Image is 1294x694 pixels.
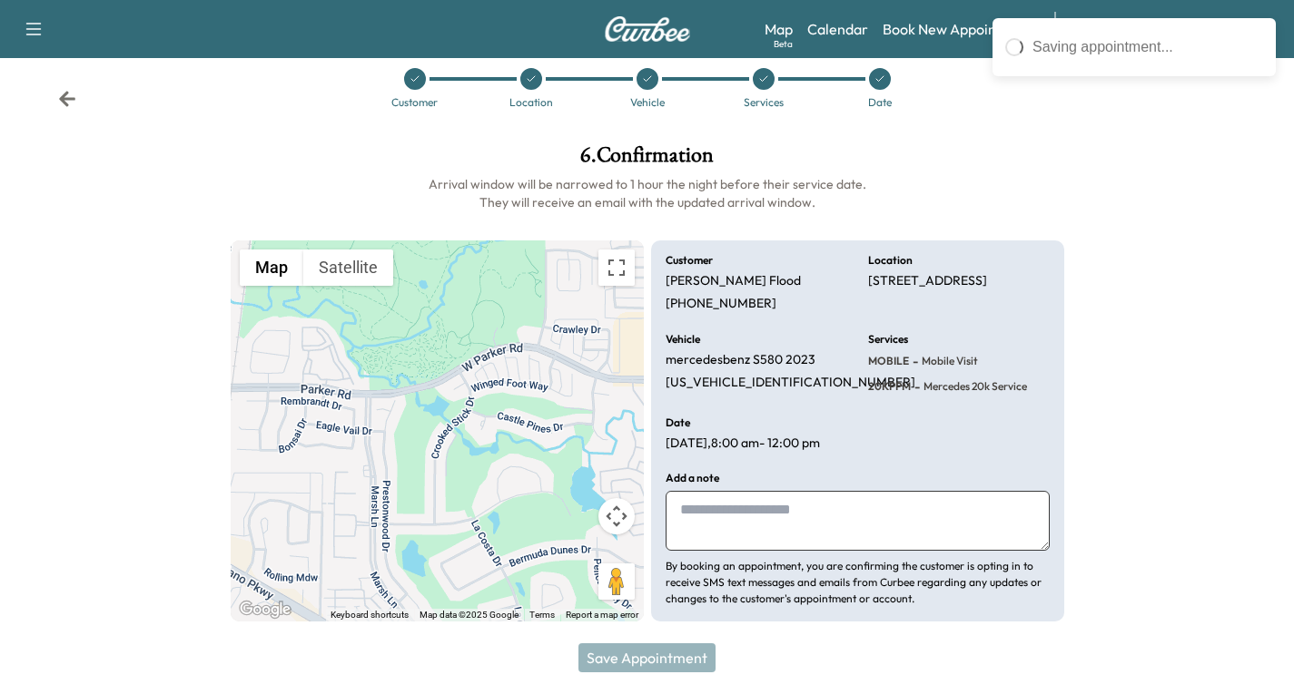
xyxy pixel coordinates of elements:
div: Vehicle [630,97,665,108]
h6: Add a note [666,473,719,484]
button: Toggle fullscreen view [598,249,635,286]
a: Calendar [807,18,868,40]
span: Mobile Visit [918,354,978,368]
div: Date [868,97,892,108]
div: Location [509,97,553,108]
span: Mercedes 20k Service [920,379,1027,394]
p: [DATE] , 8:00 am - 12:00 pm [666,435,820,452]
span: - [909,352,918,370]
div: Back [58,90,76,108]
p: [PHONE_NUMBER] [666,296,776,312]
div: Customer [391,97,438,108]
p: mercedesbenz S580 2023 [666,352,815,368]
h1: 6 . Confirmation [231,144,1064,175]
p: [US_VEHICLE_IDENTIFICATION_NUMBER] [666,375,915,391]
div: Saving appointment... [1032,36,1263,58]
span: 20KPPM [868,379,911,394]
button: Drag Pegman onto the map to open Street View [598,563,635,600]
p: By booking an appointment, you are confirming the customer is opting in to receive SMS text messa... [666,558,1050,607]
button: Show street map [240,249,303,286]
h6: Arrival window will be narrowed to 1 hour the night before their service date. They will receive ... [231,175,1064,211]
a: Open this area in Google Maps (opens a new window) [235,598,295,621]
h6: Customer [666,255,713,266]
div: Services [744,97,784,108]
button: Map camera controls [598,498,635,534]
h6: Vehicle [666,334,700,345]
p: [PERSON_NAME] Flood [666,273,801,289]
span: - [911,377,920,396]
a: Terms (opens in new tab) [529,610,555,620]
span: Map data ©2025 Google [420,610,519,620]
h6: Date [666,417,690,428]
a: Report a map error [566,610,638,620]
p: [STREET_ADDRESS] [868,273,987,289]
div: Beta [774,37,793,51]
button: Show satellite imagery [303,249,393,286]
a: MapBeta [765,18,793,40]
a: Book New Appointment [883,18,1036,40]
span: MOBILE [868,354,909,368]
img: Curbee Logo [604,16,691,42]
h6: Services [868,334,908,345]
h6: Location [868,255,913,266]
img: Google [235,598,295,621]
button: Keyboard shortcuts [331,609,409,621]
